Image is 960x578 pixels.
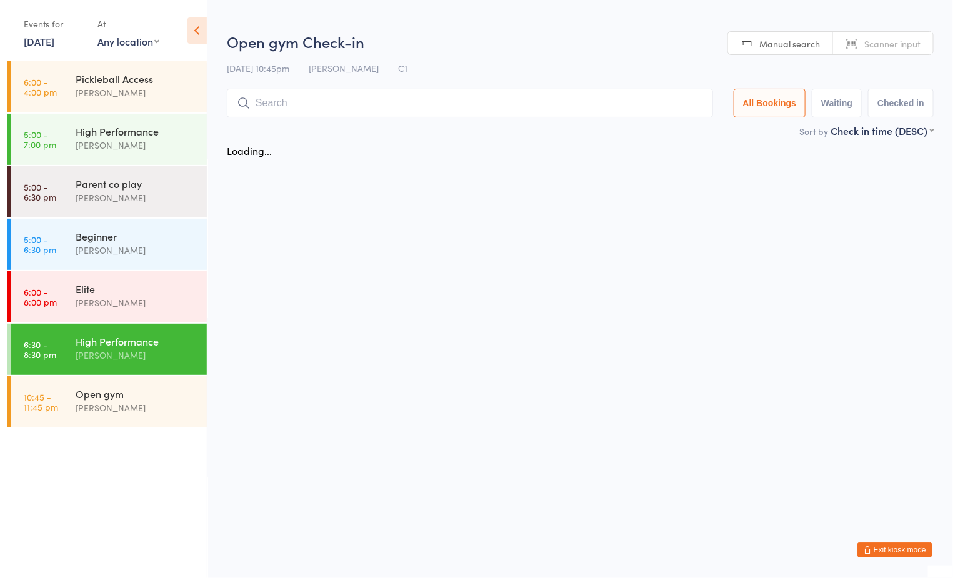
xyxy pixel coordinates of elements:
[68,124,189,138] div: High Performance
[857,37,913,50] span: Scanner input
[68,229,189,243] div: Beginner
[68,177,189,191] div: Parent co play
[16,77,49,97] time: 6:00 - 4:00 pm
[68,138,189,152] div: [PERSON_NAME]
[4,271,199,322] a: 6:00 -8:00 pmElite[PERSON_NAME]
[792,125,821,137] label: Sort by
[391,62,400,74] span: C1
[68,282,189,296] div: Elite
[16,287,49,307] time: 6:00 - 8:00 pm
[90,34,152,48] div: Any location
[16,129,49,149] time: 5:00 - 7:00 pm
[861,89,926,117] button: Checked in
[4,61,199,112] a: 6:00 -4:00 pmPickleball Access[PERSON_NAME]
[823,124,926,137] div: Check in time (DESC)
[68,191,189,205] div: [PERSON_NAME]
[4,166,199,217] a: 5:00 -6:30 pmParent co play[PERSON_NAME]
[301,62,371,74] span: [PERSON_NAME]
[68,243,189,257] div: [PERSON_NAME]
[804,89,854,117] button: Waiting
[219,144,264,157] div: Loading...
[68,348,189,362] div: [PERSON_NAME]
[68,401,189,415] div: [PERSON_NAME]
[16,14,77,34] div: Events for
[90,14,152,34] div: At
[4,114,199,165] a: 5:00 -7:00 pmHigh Performance[PERSON_NAME]
[850,542,925,557] button: Exit kiosk mode
[16,339,49,359] time: 6:30 - 8:30 pm
[219,89,706,117] input: Search
[16,34,47,48] a: [DATE]
[219,62,282,74] span: [DATE] 10:45pm
[16,234,49,254] time: 5:00 - 6:30 pm
[16,182,49,202] time: 5:00 - 6:30 pm
[219,31,926,52] h2: Open gym Check-in
[68,72,189,86] div: Pickleball Access
[68,296,189,310] div: [PERSON_NAME]
[726,89,799,117] button: All Bookings
[16,392,51,412] time: 10:45 - 11:45 pm
[4,219,199,270] a: 5:00 -6:30 pmBeginner[PERSON_NAME]
[68,86,189,100] div: [PERSON_NAME]
[68,387,189,401] div: Open gym
[4,376,199,427] a: 10:45 -11:45 pmOpen gym[PERSON_NAME]
[68,334,189,348] div: High Performance
[4,324,199,375] a: 6:30 -8:30 pmHigh Performance[PERSON_NAME]
[752,37,812,50] span: Manual search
